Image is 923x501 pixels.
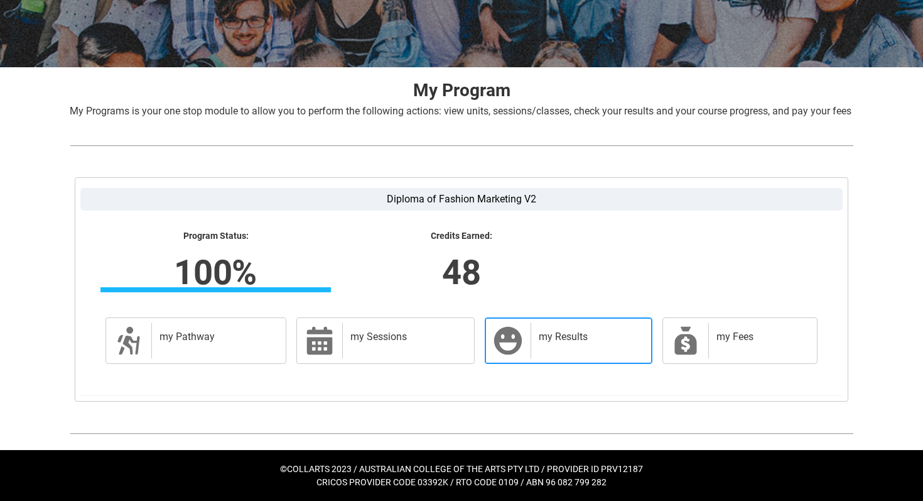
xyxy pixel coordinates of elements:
[114,326,144,356] span: Description of icon when needed
[671,326,701,356] span: My Payments
[19,246,411,298] lightning-formatted-number: 100%
[105,317,286,364] a: my Pathway
[539,331,639,343] h2: my Results
[100,287,331,292] div: Progress Bar
[159,331,273,343] h2: my Pathway
[70,427,853,440] img: REDU_GREY_LINE
[413,80,510,101] strong: My Program
[350,331,462,343] h2: my Sessions
[346,231,576,242] lightning-formatted-text: Credits Earned:
[70,105,851,117] span: My Programs is your one stop module to allow you to perform the following actions: view units, se...
[70,139,853,152] img: REDU_GREY_LINE
[80,188,843,211] label: Diploma of Fashion Marketing V2
[296,317,475,364] a: my Sessions
[662,317,818,364] a: my Fees
[100,231,331,242] lightning-formatted-text: Program Status:
[716,331,804,343] h2: my Fees
[266,246,657,298] lightning-formatted-number: 48
[485,317,652,364] a: my Results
